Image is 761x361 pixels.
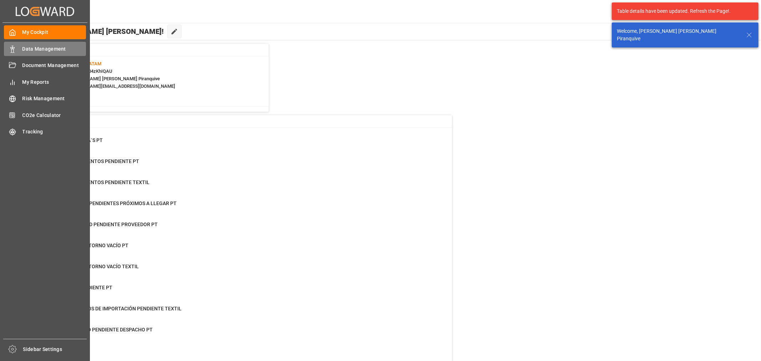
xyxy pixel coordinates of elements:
[22,45,86,53] span: Data Management
[22,112,86,119] span: CO2e Calculator
[37,158,443,173] a: 0ENVIO DOCUMENTOS PENDIENTE PTPurchase Orders
[4,59,86,72] a: Document Management
[617,7,748,15] div: Table details have been updated. Refresh the Page!.
[37,200,443,215] a: 175DOCUMENTOS PENDIENTES PRÓXIMOS A LLEGAR PTPurchase Orders
[55,200,177,206] span: DOCUMENTOS PENDIENTES PRÓXIMOS A LLEGAR PT
[4,108,86,122] a: CO2e Calculator
[55,306,182,311] span: PAGO DERECHOS DE IMPORTACIÓN PENDIENTE TEXTIL
[4,75,86,89] a: My Reports
[37,263,443,278] a: 0PENDIENTE RETORNO VACÍO TEXTILFinal Delivery
[37,137,443,152] a: 29CAMBIO DE ETA´S PTContainer Schema
[37,242,443,257] a: 0PENDIENTE RETORNO VACÍO PTFinal Delivery
[55,264,139,269] span: PENDIENTE RETORNO VACÍO TEXTIL
[22,95,86,102] span: Risk Management
[22,29,86,36] span: My Cockpit
[37,221,443,236] a: 59DISPONIBILIDAD PENDIENTE PROVEEDOR PTPurchase Orders
[64,83,175,89] span: : [PERSON_NAME][EMAIL_ADDRESS][DOMAIN_NAME]
[22,62,86,69] span: Document Management
[22,128,86,136] span: Tracking
[4,42,86,56] a: Data Management
[22,78,86,86] span: My Reports
[37,326,443,341] a: 5PAGADOS PERO PENDIENTE DESPACHO PTFinal Delivery
[55,222,158,227] span: DISPONIBILIDAD PENDIENTE PROVEEDOR PT
[64,76,160,81] span: : [PERSON_NAME] [PERSON_NAME] Piranquive
[37,284,443,299] a: 0ENTREGA PENDIENTE PTFinal Delivery
[55,243,128,248] span: PENDIENTE RETORNO VACÍO PT
[37,305,443,320] a: 121PAGO DERECHOS DE IMPORTACIÓN PENDIENTE TEXTILFinal Delivery
[37,179,443,194] a: 20ENVIO DOCUMENTOS PENDIENTE TEXTILPurchase Orders
[55,179,149,185] span: ENVIO DOCUMENTOS PENDIENTE TEXTIL
[55,158,139,164] span: ENVIO DOCUMENTOS PENDIENTE PT
[30,25,164,38] span: Hello [PERSON_NAME] [PERSON_NAME]!
[617,27,740,42] div: Welcome, [PERSON_NAME] [PERSON_NAME] Piranquive
[23,346,87,353] span: Sidebar Settings
[4,25,86,39] a: My Cockpit
[4,92,86,106] a: Risk Management
[4,125,86,139] a: Tracking
[55,327,153,332] span: PAGADOS PERO PENDIENTE DESPACHO PT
